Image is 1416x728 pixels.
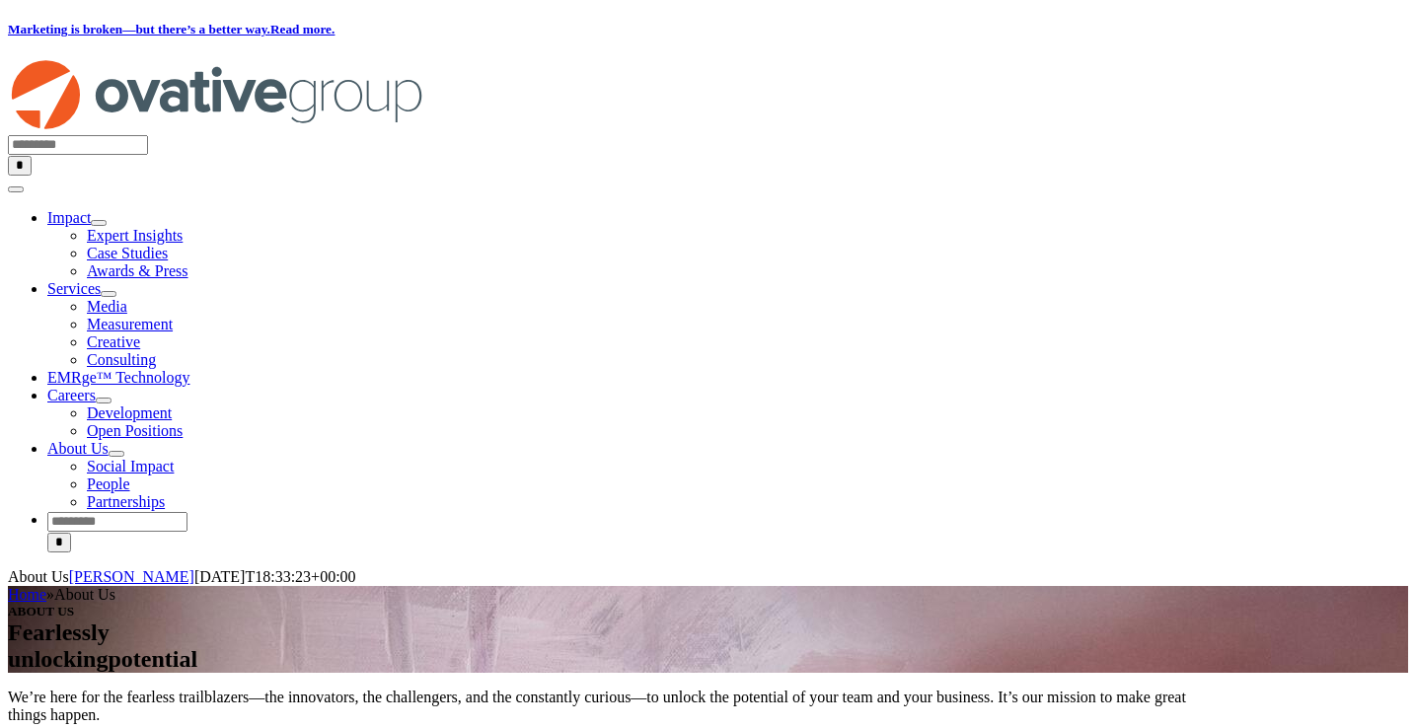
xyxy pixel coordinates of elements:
h1: Fearlessly unlocking [8,619,1408,673]
input: Search [8,156,32,176]
span: About Us [8,568,69,585]
h5: ABOUT US [8,604,1408,619]
input: Search... [8,135,148,155]
a: Development [87,404,172,421]
a: Media [87,298,127,315]
input: Search... [47,512,187,532]
a: Measurement [87,316,173,332]
nav: Menu [8,134,1192,552]
a: Expert Insights [87,227,183,244]
a: Social Impact [87,458,174,474]
a: About Us [47,440,109,457]
a: OG_Full_horizontal_RGB [8,116,426,133]
span: potential [108,646,197,672]
a: Services [47,280,101,297]
a: Consulting [87,351,156,368]
p: We’re here for the fearless trailblazers—the innovators, the challengers, and the constantly curi... [8,689,1192,724]
a: Impact [47,209,91,226]
a: EMRge™ Technology [47,369,189,386]
span: About Us [54,586,115,603]
input: Search [47,533,71,552]
a: Case Studies [87,245,168,261]
a: Awards & Press [87,262,188,279]
span: [DATE]T18:33:23+00:00 [194,568,356,585]
a: Marketing is broken—but there’s a better way. [8,22,270,36]
button: Open submenu of About Us [109,451,124,457]
a: Open Positions [87,422,183,439]
a: Careers [47,387,96,403]
a: Read more. [270,22,335,36]
a: Creative [87,333,140,350]
a: Home [8,586,46,603]
span: » [8,586,115,603]
a: People [87,475,130,492]
button: Open submenu of Careers [96,398,112,403]
a: [PERSON_NAME] [69,568,194,585]
button: Open submenu of Services [101,291,116,297]
a: Partnerships [87,493,165,510]
button: Open submenu of Impact [91,220,107,226]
